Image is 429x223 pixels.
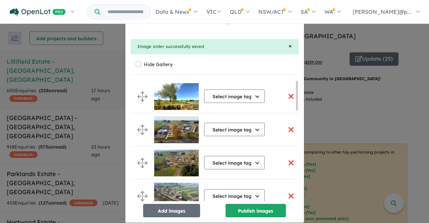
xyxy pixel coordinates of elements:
[289,42,292,50] span: ×
[204,189,265,203] button: Select image tag
[144,60,173,69] label: Hide Gallery
[204,90,265,103] button: Select image tag
[226,204,286,217] button: Publish images
[289,43,292,49] button: Close
[137,125,147,135] img: drag.svg
[154,83,199,110] img: Lillifield%20Estate%20-%20Warragul___1729387236.JPG
[154,150,199,176] img: Lillifield%20Estate%20-%20Warragul___1748919808.JPG
[131,39,299,54] div: Image order successfully saved
[137,92,147,102] img: drag.svg
[204,156,265,169] button: Select image tag
[154,116,199,143] img: Lillifield%20Estate%20-%20Warragul___1748919875.JPG
[137,158,147,168] img: drag.svg
[143,204,200,217] button: Add images
[10,8,66,16] img: Openlot PRO Logo White
[154,183,199,210] img: Lillifield%20Estate%20-%20Warragul___1748919823.JPG
[204,123,265,136] button: Select image tag
[102,5,149,19] input: Try estate name, suburb, builder or developer
[353,8,411,15] span: [PERSON_NAME]@p...
[137,191,147,201] img: drag.svg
